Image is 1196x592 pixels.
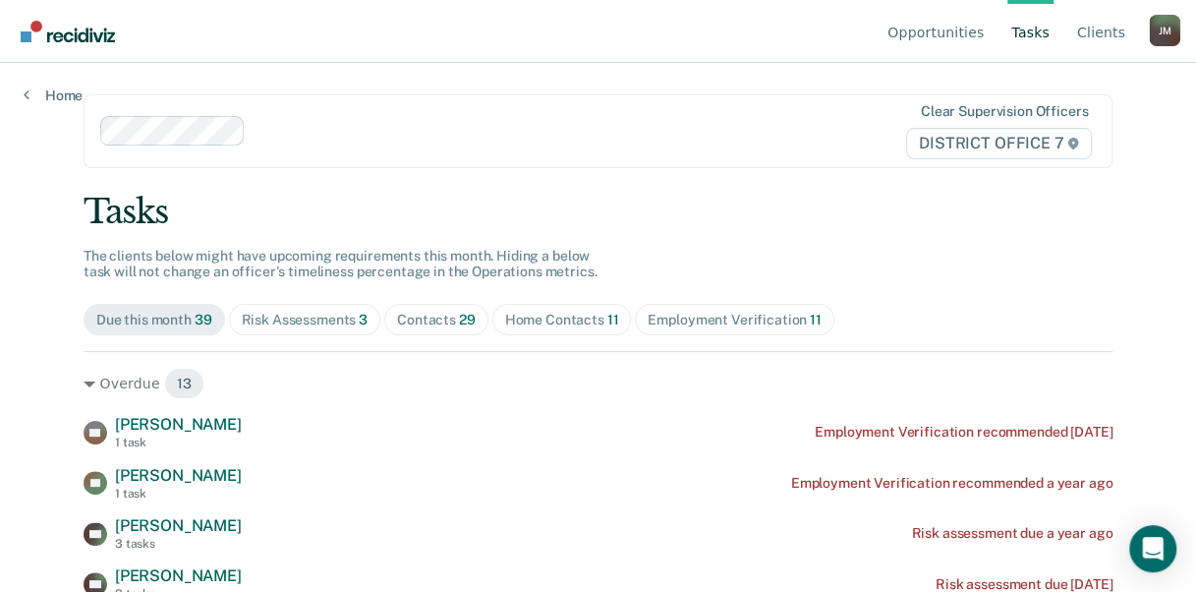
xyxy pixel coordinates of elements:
[242,312,369,328] div: Risk Assessments
[1149,15,1180,46] button: Profile dropdown button
[84,192,1112,232] div: Tasks
[195,312,212,327] span: 39
[115,537,242,551] div: 3 tasks
[115,566,242,585] span: [PERSON_NAME]
[810,312,822,327] span: 11
[921,103,1088,120] div: Clear supervision officers
[911,525,1112,542] div: Risk assessment due a year ago
[397,312,476,328] div: Contacts
[24,87,83,104] a: Home
[84,248,598,280] span: The clients below might have upcoming requirements this month. Hiding a below task will not chang...
[359,312,368,327] span: 3
[607,312,619,327] span: 11
[96,312,212,328] div: Due this month
[815,424,1112,441] div: Employment Verification recommended [DATE]
[115,415,242,434] span: [PERSON_NAME]
[505,312,619,328] div: Home Contacts
[164,368,204,399] span: 13
[115,516,242,535] span: [PERSON_NAME]
[459,312,476,327] span: 29
[791,475,1113,492] div: Employment Verification recommended a year ago
[648,312,821,328] div: Employment Verification
[115,436,242,449] div: 1 task
[906,128,1092,159] span: DISTRICT OFFICE 7
[115,487,242,501] div: 1 task
[21,21,115,42] img: Recidiviz
[1129,525,1176,572] div: Open Intercom Messenger
[84,368,1112,399] div: Overdue 13
[115,466,242,485] span: [PERSON_NAME]
[1149,15,1180,46] div: J M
